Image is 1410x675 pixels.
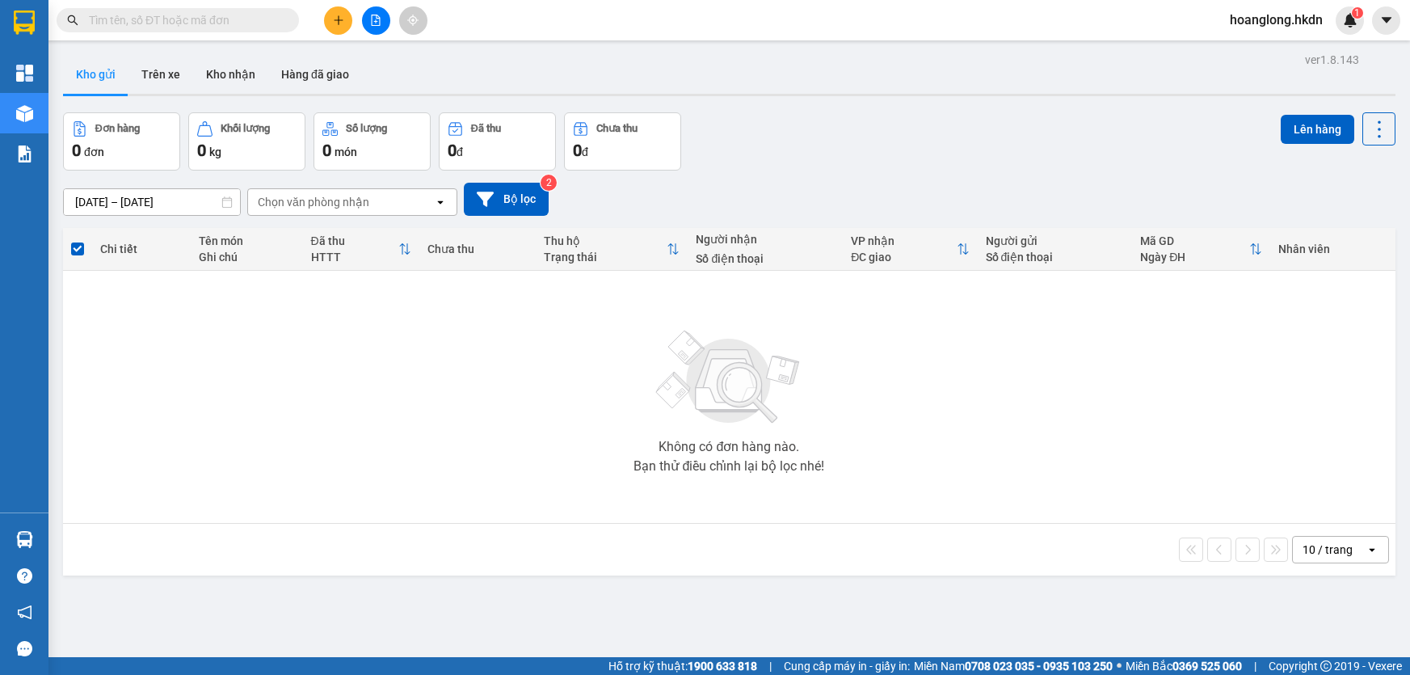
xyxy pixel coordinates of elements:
img: warehouse-icon [16,105,33,122]
th: Toggle SortBy [843,228,977,271]
span: đ [457,146,463,158]
div: VP nhận [851,234,956,247]
button: Lên hàng [1281,115,1354,144]
img: warehouse-icon [16,531,33,548]
button: Kho nhận [193,55,268,94]
div: Đã thu [311,234,398,247]
strong: 0369 525 060 [1172,660,1242,673]
div: Người nhận [696,233,835,246]
span: ⚪️ [1117,663,1122,669]
div: Người gửi [986,234,1125,247]
th: Toggle SortBy [303,228,419,271]
div: Ngày ĐH [1140,251,1248,264]
span: 0 [322,141,331,160]
th: Toggle SortBy [1132,228,1269,271]
img: icon-new-feature [1343,13,1357,27]
div: Khối lượng [221,123,270,134]
img: solution-icon [16,146,33,162]
button: file-add [362,6,390,35]
span: Miền Nam [914,657,1113,675]
button: Trên xe [128,55,193,94]
button: aim [399,6,427,35]
span: message [17,641,32,656]
sup: 1 [1352,7,1363,19]
img: svg+xml;base64,PHN2ZyBjbGFzcz0ibGlzdC1wbHVnX19zdmciIHhtbG5zPSJodHRwOi8vd3d3LnczLm9yZy8yMDAwL3N2Zy... [648,321,810,434]
span: Miền Bắc [1126,657,1242,675]
span: plus [333,15,344,26]
span: search [67,15,78,26]
img: logo-vxr [14,11,35,35]
strong: 1900 633 818 [688,660,757,673]
span: 0 [72,141,81,160]
button: caret-down [1372,6,1400,35]
button: Chưa thu0đ [564,112,681,171]
div: Tên món [199,234,295,247]
span: hoanglong.hkdn [1217,10,1336,30]
sup: 2 [541,175,557,191]
span: | [769,657,772,675]
div: Số điện thoại [696,252,835,265]
div: Số điện thoại [986,251,1125,264]
button: Khối lượng0kg [188,112,305,171]
div: Chưa thu [427,243,528,255]
th: Toggle SortBy [536,228,688,271]
button: Đã thu0đ [439,112,556,171]
span: đ [582,146,588,158]
button: plus [324,6,352,35]
span: món [335,146,357,158]
div: Số lượng [346,123,387,134]
div: Ghi chú [199,251,295,264]
span: copyright [1320,660,1332,672]
button: Hàng đã giao [268,55,362,94]
span: 1 [1354,7,1360,19]
span: kg [209,146,221,158]
button: Đơn hàng0đơn [63,112,180,171]
div: Chưa thu [596,123,638,134]
div: Mã GD [1140,234,1248,247]
div: Trạng thái [544,251,667,264]
div: HTTT [311,251,398,264]
button: Số lượng0món [314,112,431,171]
div: 10 / trang [1303,542,1353,558]
div: Đơn hàng [95,123,140,134]
div: ĐC giao [851,251,956,264]
strong: 0708 023 035 - 0935 103 250 [965,660,1113,673]
img: dashboard-icon [16,65,33,82]
span: | [1254,657,1256,675]
div: Thu hộ [544,234,667,247]
span: aim [407,15,419,26]
button: Kho gửi [63,55,128,94]
div: Không có đơn hàng nào. [659,441,799,454]
span: caret-down [1379,13,1394,27]
div: Bạn thử điều chỉnh lại bộ lọc nhé! [633,460,824,473]
div: Chi tiết [100,243,183,255]
span: 0 [197,141,206,160]
input: Tìm tên, số ĐT hoặc mã đơn [89,11,280,29]
span: question-circle [17,568,32,584]
span: notification [17,605,32,620]
input: Select a date range. [64,189,240,215]
svg: open [1366,543,1378,556]
div: Đã thu [471,123,501,134]
span: file-add [370,15,381,26]
span: 0 [448,141,457,160]
span: Cung cấp máy in - giấy in: [784,657,910,675]
svg: open [434,196,447,209]
div: Nhân viên [1278,243,1387,255]
span: Hỗ trợ kỹ thuật: [608,657,757,675]
div: ver 1.8.143 [1305,51,1359,69]
button: Bộ lọc [464,183,549,216]
span: 0 [573,141,582,160]
div: Chọn văn phòng nhận [258,194,369,210]
span: đơn [84,146,104,158]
